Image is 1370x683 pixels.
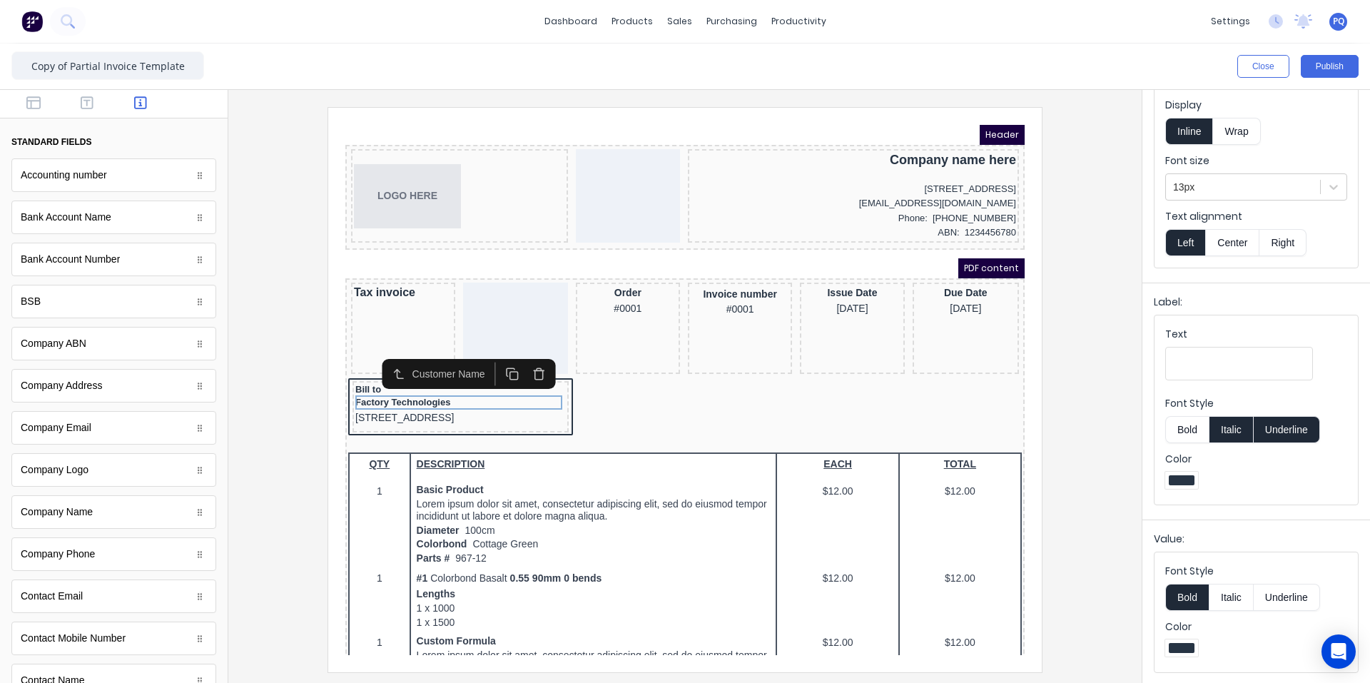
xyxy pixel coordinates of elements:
div: Due Date[DATE] [570,161,671,191]
div: Label: [1154,295,1359,315]
label: Font size [1165,153,1347,168]
button: Select parent [40,238,66,261]
button: Bold [1165,416,1209,443]
div: Company Address [21,378,102,393]
button: Delete [181,238,207,261]
div: [STREET_ADDRESS] [10,285,220,301]
label: Display [1165,98,1347,112]
div: [EMAIL_ADDRESS][DOMAIN_NAME] [345,71,671,86]
div: Accounting number [11,158,216,192]
div: Company Name [11,495,216,529]
img: Factory [21,11,43,32]
div: sales [660,11,699,32]
div: Contact Mobile Number [21,631,126,646]
button: standard fields [11,130,216,154]
button: Inline [1165,118,1213,145]
div: Company name here [345,27,671,43]
button: Wrap [1213,118,1260,145]
label: Color [1165,619,1347,634]
button: Italic [1209,584,1254,611]
div: Order#0001 [233,161,332,191]
div: Bank Account Name [11,201,216,234]
div: Contact Email [11,580,216,613]
span: PQ [1333,15,1344,28]
span: PDF content [613,133,679,153]
div: Company Phone [11,537,216,571]
button: Duplicate [153,238,180,261]
button: Underline [1254,416,1320,443]
button: Right [1259,229,1306,256]
div: Customer Name [66,241,146,256]
div: Company ABN [21,336,86,351]
div: Company Name [21,505,93,520]
div: Tax invoiceOrder#0001Invoice number#0001Issue Date[DATE]Due Date[DATE] [3,156,676,253]
div: products [604,11,660,32]
div: Bank Account Number [21,252,120,267]
div: Contact Mobile Number [11,622,216,655]
div: BSB [21,294,41,309]
label: Font Style [1165,564,1347,578]
div: [STREET_ADDRESS] [345,57,671,71]
div: productivity [764,11,833,32]
div: Bill toFactory Technologies[STREET_ADDRESS] [3,253,676,313]
button: Bold [1165,584,1209,611]
label: Text alignment [1165,209,1347,223]
div: Issue Date[DATE] [457,161,556,191]
div: LOGO HERE [9,39,220,103]
div: LOGO HERECompany name here[STREET_ADDRESS][EMAIL_ADDRESS][DOMAIN_NAME]Phone:[PHONE_NUMBER]ABN:123... [3,23,676,122]
div: BSB [11,285,216,318]
div: Company Logo [21,462,88,477]
div: Company Address [11,369,216,403]
button: Left [1165,229,1205,256]
div: Phone:[PHONE_NUMBER] [345,86,671,101]
button: Underline [1254,584,1320,611]
div: Open Intercom Messenger [1321,634,1356,669]
div: Bank Account Name [21,210,111,225]
button: Italic [1209,416,1254,443]
div: Contact Email [21,589,83,604]
div: Text [1165,327,1313,347]
div: Company Phone [21,547,95,562]
div: Company Email [21,420,91,435]
div: Company Logo [11,453,216,487]
div: Bank Account Number [11,243,216,276]
div: standard fields [11,136,91,148]
div: Factory Technologies [10,270,220,285]
div: purchasing [699,11,764,32]
input: Text [1165,347,1313,380]
div: Invoice number#0001 [345,161,444,193]
button: Center [1205,229,1259,256]
div: Company Email [11,411,216,445]
button: Close [1237,55,1289,78]
div: Accounting number [21,168,107,183]
div: settings [1204,11,1257,32]
button: Publish [1301,55,1359,78]
div: Bill to [10,259,220,270]
div: Value: [1154,532,1359,552]
label: Font Style [1165,396,1347,410]
input: Enter template name here [11,51,204,80]
div: Company ABN [11,327,216,360]
div: Tax invoice [9,161,107,175]
div: ABN:1234456780 [345,101,671,115]
a: dashboard [537,11,604,32]
label: Color [1165,452,1347,466]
